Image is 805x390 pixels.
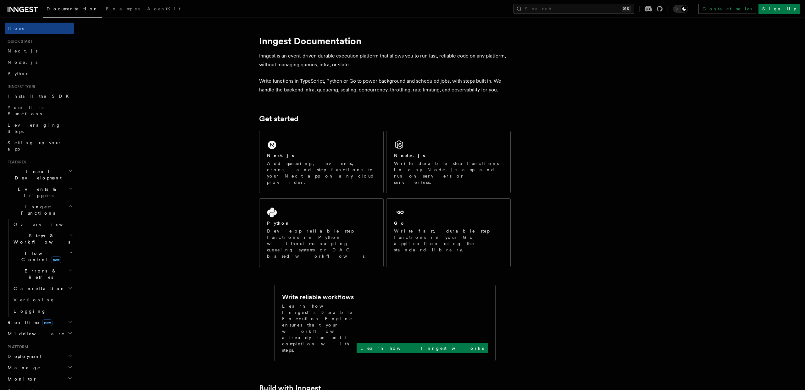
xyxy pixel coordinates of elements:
[5,331,65,337] span: Middleware
[11,283,74,294] button: Cancellation
[8,48,37,53] span: Next.js
[8,140,62,151] span: Setting up your app
[5,39,32,44] span: Quick start
[11,305,74,317] a: Logging
[102,2,143,17] a: Examples
[5,91,74,102] a: Install the SDK
[394,228,503,253] p: Write fast, durable step functions in your Go application using the standard library.
[11,268,68,280] span: Errors & Retries
[43,2,102,18] a: Documentation
[5,344,28,349] span: Platform
[259,198,384,267] a: PythonDevelop reliable step functions in Python without managing queueing systems or DAG based wo...
[143,2,184,17] a: AgentKit
[8,94,73,99] span: Install the SDK
[5,319,53,326] span: Realtime
[5,45,74,57] a: Next.js
[386,198,511,267] a: GoWrite fast, durable step functions in your Go application using the standard library.
[386,131,511,193] a: Node.jsWrite durable step functions in any Node.js app and run on servers or serverless.
[147,6,180,11] span: AgentKit
[11,265,74,283] button: Errors & Retries
[5,376,37,382] span: Monitor
[267,152,294,159] h2: Next.js
[11,294,74,305] a: Versioning
[758,4,800,14] a: Sign Up
[267,160,376,185] p: Add queueing, events, crons, and step functions to your Next app on any cloud provider.
[8,123,61,134] span: Leveraging Steps
[267,228,376,259] p: Develop reliable step functions in Python without managing queueing systems or DAG based workflows.
[5,328,74,339] button: Middleware
[282,293,354,301] h2: Write reliable workflows
[259,77,511,94] p: Write functions in TypeScript, Python or Go to power background and scheduled jobs, with steps bu...
[394,160,503,185] p: Write durable step functions in any Node.js app and run on servers or serverless.
[5,166,74,184] button: Local Development
[267,220,290,226] h2: Python
[11,285,65,292] span: Cancellation
[360,345,484,351] p: Learn how Inngest works
[8,105,45,116] span: Your first Functions
[11,230,74,248] button: Steps & Workflows
[394,152,425,159] h2: Node.js
[698,4,756,14] a: Contact sales
[5,119,74,137] a: Leveraging Steps
[8,60,37,65] span: Node.js
[259,114,298,123] a: Get started
[5,362,74,373] button: Manage
[5,68,74,79] a: Python
[357,343,488,353] a: Learn how Inngest works
[5,317,74,328] button: Realtimenew
[5,186,69,199] span: Events & Triggers
[51,256,61,263] span: new
[5,137,74,155] a: Setting up your app
[5,204,68,216] span: Inngest Functions
[5,353,42,360] span: Deployment
[5,168,69,181] span: Local Development
[42,319,53,326] span: new
[11,219,74,230] a: Overview
[5,23,74,34] a: Home
[5,201,74,219] button: Inngest Functions
[673,5,688,13] button: Toggle dark mode
[14,222,78,227] span: Overview
[11,233,70,245] span: Steps & Workflows
[259,131,384,193] a: Next.jsAdd queueing, events, crons, and step functions to your Next app on any cloud provider.
[5,57,74,68] a: Node.js
[5,102,74,119] a: Your first Functions
[259,52,511,69] p: Inngest is an event-driven durable execution platform that allows you to run fast, reliable code ...
[5,184,74,201] button: Events & Triggers
[8,71,31,76] span: Python
[47,6,98,11] span: Documentation
[8,25,25,31] span: Home
[5,373,74,385] button: Monitor
[394,220,405,226] h2: Go
[5,84,35,89] span: Inngest tour
[11,250,69,263] span: Flow Control
[5,351,74,362] button: Deployment
[5,160,26,165] span: Features
[11,248,74,265] button: Flow Controlnew
[5,365,41,371] span: Manage
[514,4,634,14] button: Search...⌘K
[14,297,55,302] span: Versioning
[259,35,511,47] h1: Inngest Documentation
[622,6,630,12] kbd: ⌘K
[106,6,140,11] span: Examples
[282,303,357,353] p: Learn how Inngest's Durable Execution Engine ensures that your workflow already run until complet...
[14,309,46,314] span: Logging
[5,219,74,317] div: Inngest Functions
